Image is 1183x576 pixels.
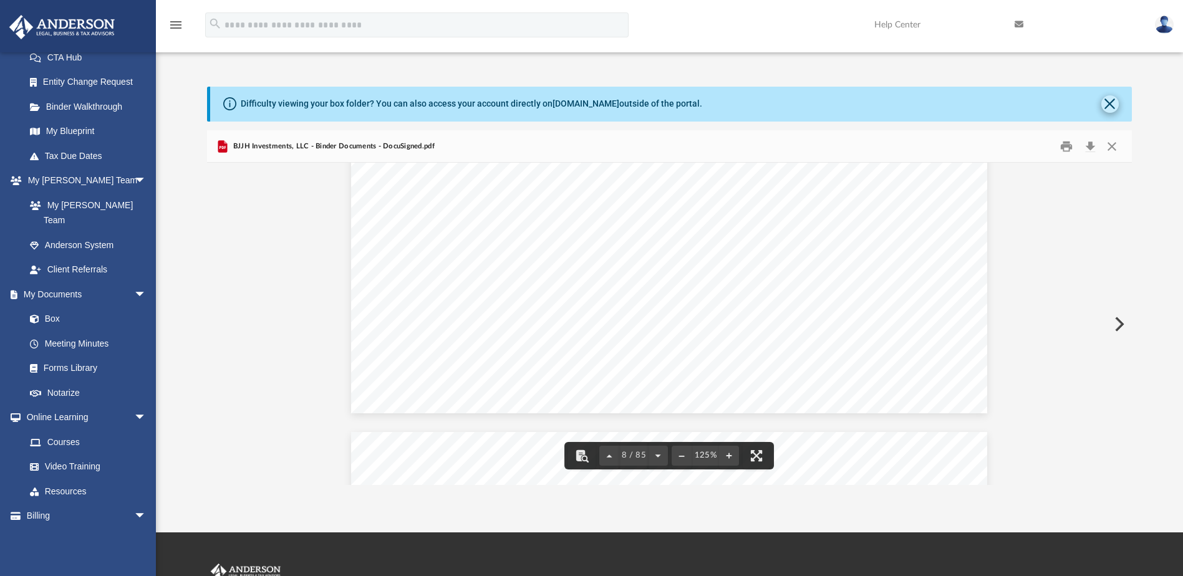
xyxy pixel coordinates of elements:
div: Preview [207,130,1131,485]
div: File preview [207,163,1131,484]
a: Video Training [17,454,153,479]
a: My [PERSON_NAME] Team [17,193,153,233]
a: Billingarrow_drop_down [9,504,165,529]
div: Difficulty viewing your box folder? You can also access your account directly on outside of the p... [241,97,702,110]
a: Courses [17,430,159,454]
span: BJJH Investments, LLC - Binder Documents - DocuSigned.pdf [230,141,434,152]
button: Zoom out [672,442,692,469]
a: Meeting Minutes [17,331,159,356]
a: CTA Hub [17,45,165,70]
span: arrow_drop_down [134,282,159,307]
button: Close [1101,95,1119,113]
a: Anderson System [17,233,159,257]
a: Binder Walkthrough [17,94,165,119]
a: Client Referrals [17,257,159,282]
a: Events Calendar [9,528,165,553]
a: My Blueprint [17,119,159,144]
a: Online Learningarrow_drop_down [9,405,159,430]
button: Download [1079,137,1101,156]
button: Next File [1104,307,1132,342]
i: search [208,17,222,31]
a: Notarize [17,380,159,405]
button: 8 / 85 [620,442,649,469]
button: Print [1054,137,1079,156]
span: Docusign Envelope ID: ADFB8625-1E98-4038-AEAC-3EBA24D7AF2A [369,443,630,451]
button: Next page [648,442,668,469]
button: Toggle findbar [569,442,596,469]
button: Enter fullscreen [743,442,770,469]
a: Entity Change Request [17,70,165,95]
a: My Documentsarrow_drop_down [9,282,159,307]
span: arrow_drop_down [134,405,159,431]
span: arrow_drop_down [134,504,159,529]
button: Zoom in [719,442,739,469]
span: 8 / 85 [620,451,649,459]
span: arrow_drop_down [134,168,159,194]
i: menu [168,17,183,32]
a: menu [168,24,183,32]
a: Box [17,307,153,332]
a: [DOMAIN_NAME] [553,98,619,108]
button: Previous page [600,442,620,469]
div: Current zoom level [692,451,719,459]
div: Document Viewer [207,163,1131,484]
a: My [PERSON_NAME] Teamarrow_drop_down [9,168,159,193]
img: User Pic [1155,16,1174,34]
a: Forms Library [17,356,153,381]
a: Resources [17,479,159,504]
a: Tax Due Dates [17,143,165,168]
img: Anderson Advisors Platinum Portal [6,15,118,39]
button: Close [1101,137,1123,156]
